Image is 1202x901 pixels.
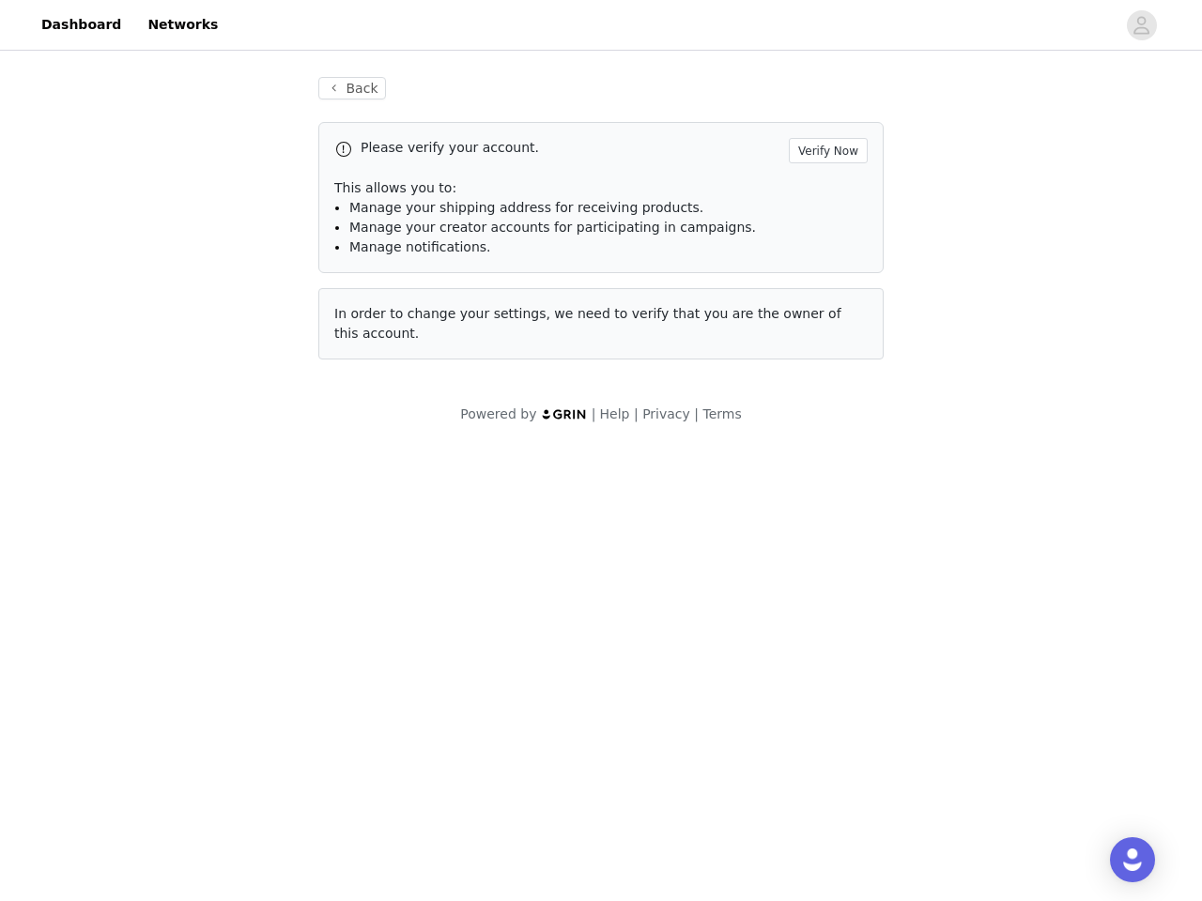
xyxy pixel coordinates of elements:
a: Terms [702,406,741,421]
a: Dashboard [30,4,132,46]
a: Privacy [642,406,690,421]
span: | [592,406,596,421]
p: This allows you to: [334,178,868,198]
p: Please verify your account. [361,138,781,158]
span: Manage notifications. [349,239,491,254]
span: | [694,406,699,421]
div: avatar [1133,10,1150,40]
span: Manage your shipping address for receiving products. [349,200,703,215]
a: Networks [136,4,229,46]
div: Open Intercom Messenger [1110,837,1155,882]
button: Back [318,77,386,99]
span: In order to change your settings, we need to verify that you are the owner of this account. [334,306,841,341]
img: logo [541,408,588,420]
a: Help [600,406,630,421]
span: Powered by [460,406,536,421]
span: | [634,406,639,421]
button: Verify Now [789,138,868,163]
span: Manage your creator accounts for participating in campaigns. [349,220,756,235]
